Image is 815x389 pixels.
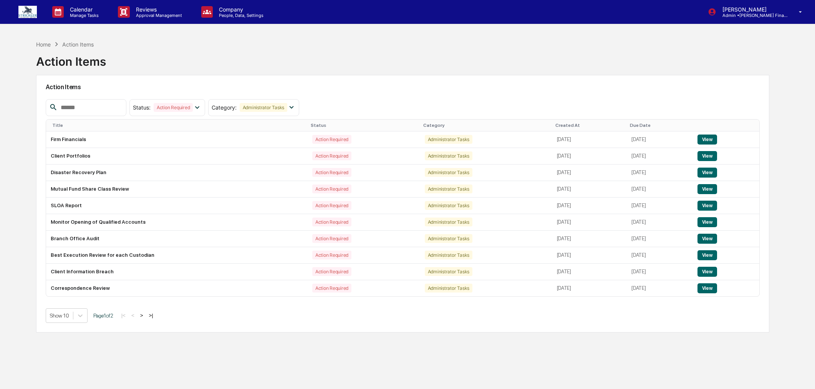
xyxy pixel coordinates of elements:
div: Created At [555,123,624,128]
td: [DATE] [552,264,627,280]
button: View [697,201,717,211]
td: [DATE] [627,247,692,264]
div: Action Required [312,234,351,243]
div: Administrator Tasks [425,218,472,226]
button: View [697,151,717,161]
div: Action Required [312,251,351,259]
p: Approval Management [130,13,186,18]
button: View [697,217,717,227]
td: [DATE] [552,181,627,198]
button: View [697,283,717,293]
a: View [697,186,717,192]
a: View [697,269,717,274]
button: View [697,184,717,194]
img: logo [18,6,37,18]
td: [DATE] [552,214,627,231]
td: Firm Financials [46,131,308,148]
div: Action Required [154,103,193,112]
span: Category : [212,104,237,111]
h2: Action Items [46,83,760,91]
button: View [697,168,717,178]
div: Administrator Tasks [425,201,472,210]
p: Manage Tasks [64,13,103,18]
p: Reviews [130,6,186,13]
td: Monitor Opening of Qualified Accounts [46,214,308,231]
td: [DATE] [627,165,692,181]
iframe: Open customer support [790,364,811,384]
div: Category [423,123,549,128]
p: Company [213,6,267,13]
div: Due Date [630,123,689,128]
td: [DATE] [552,198,627,214]
td: Branch Office Audit [46,231,308,247]
div: Action Items [36,48,106,68]
a: View [697,153,717,159]
td: Mutual Fund Share Class Review [46,181,308,198]
a: View [697,236,717,241]
td: [DATE] [552,231,627,247]
p: Admin • [PERSON_NAME] Financial Group [716,13,788,18]
td: [DATE] [552,148,627,165]
div: Administrator Tasks [425,267,472,276]
td: [DATE] [627,198,692,214]
div: Administrator Tasks [425,185,472,193]
td: [DATE] [627,280,692,296]
td: Disaster Recovery Plan [46,165,308,181]
a: View [697,285,717,291]
div: Administrator Tasks [425,251,472,259]
a: View [697,219,717,225]
a: View [697,252,717,258]
div: Action Required [312,135,351,144]
div: Action Required [312,218,351,226]
td: [DATE] [627,264,692,280]
p: Calendar [64,6,103,13]
a: View [697,170,717,175]
td: [DATE] [552,247,627,264]
div: Administrator Tasks [425,168,472,177]
div: Administrator Tasks [425,284,472,293]
button: > [138,312,146,319]
td: Client Portfolios [46,148,308,165]
td: [DATE] [552,280,627,296]
a: View [697,203,717,208]
div: Action Required [312,151,351,160]
button: View [697,267,717,277]
div: Administrator Tasks [425,135,472,144]
span: Status : [133,104,151,111]
td: [DATE] [627,148,692,165]
td: [DATE] [627,181,692,198]
div: Action Required [312,284,351,293]
div: Home [36,41,51,48]
a: View [697,136,717,142]
div: Administrator Tasks [240,103,287,112]
td: Correspondence Review [46,280,308,296]
div: Action Required [312,185,351,193]
td: SLOA Report [46,198,308,214]
button: >| [147,312,156,319]
td: Client Information Breach [46,264,308,280]
div: Action Required [312,267,351,276]
div: Action Required [312,168,351,177]
div: Status [311,123,417,128]
button: View [697,234,717,244]
div: Action Required [312,201,351,210]
button: View [697,135,717,145]
td: [DATE] [627,231,692,247]
div: Administrator Tasks [425,151,472,160]
td: [DATE] [552,165,627,181]
div: Title [52,123,305,128]
p: [PERSON_NAME] [716,6,788,13]
td: Best Execution Review for each Custodian [46,247,308,264]
td: [DATE] [627,214,692,231]
button: |< [119,312,128,319]
p: People, Data, Settings [213,13,267,18]
div: Administrator Tasks [425,234,472,243]
div: Action Items [62,41,94,48]
button: View [697,250,717,260]
span: Page 1 of 2 [93,313,113,319]
button: < [129,312,137,319]
td: [DATE] [627,131,692,148]
td: [DATE] [552,131,627,148]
